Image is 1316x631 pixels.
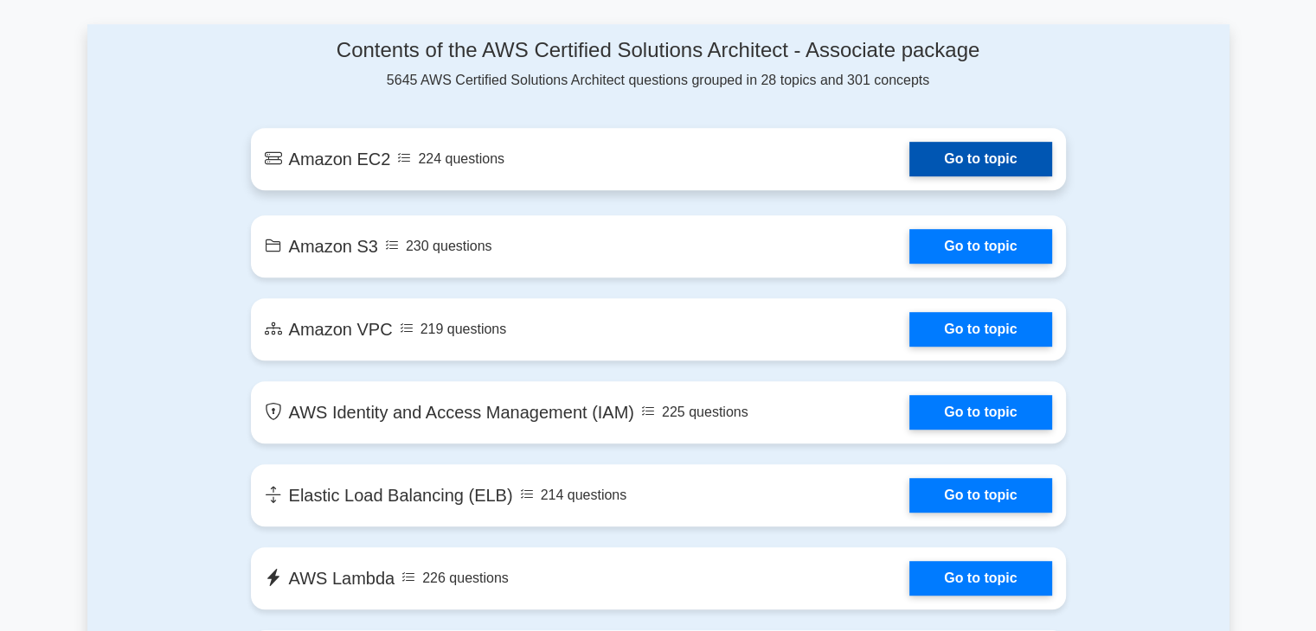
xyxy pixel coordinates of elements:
[909,561,1051,596] a: Go to topic
[909,142,1051,176] a: Go to topic
[909,395,1051,430] a: Go to topic
[909,229,1051,264] a: Go to topic
[251,38,1066,63] h4: Contents of the AWS Certified Solutions Architect - Associate package
[909,478,1051,513] a: Go to topic
[909,312,1051,347] a: Go to topic
[251,38,1066,91] div: 5645 AWS Certified Solutions Architect questions grouped in 28 topics and 301 concepts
